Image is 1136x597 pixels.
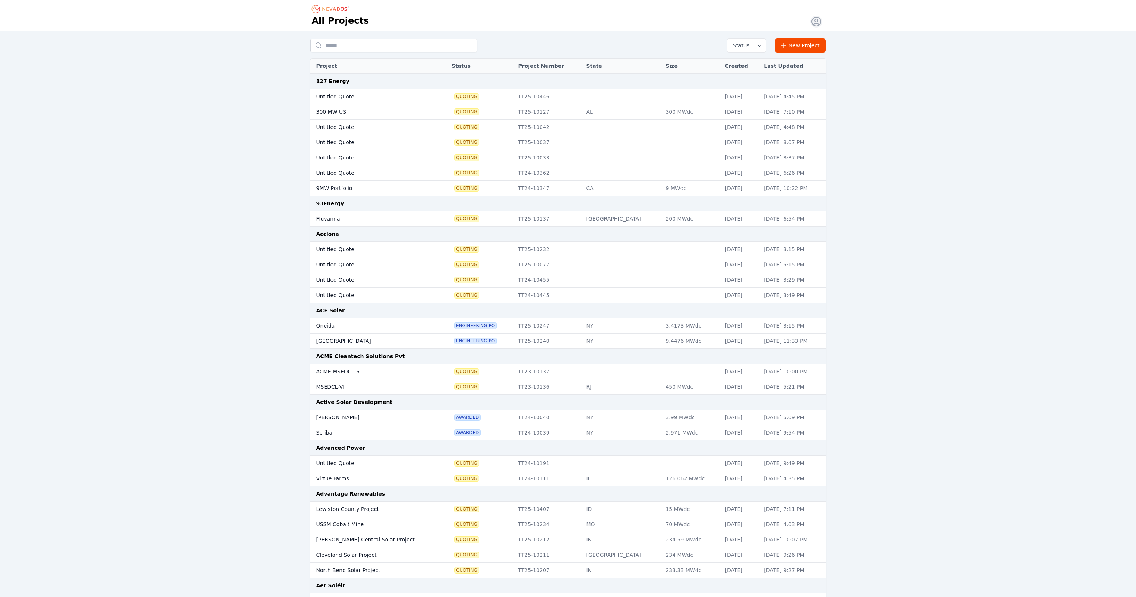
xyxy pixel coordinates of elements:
[721,135,760,150] td: [DATE]
[455,506,479,512] span: Quoting
[760,425,826,440] td: [DATE] 9:54 PM
[721,120,760,135] td: [DATE]
[310,181,826,196] tr: 9MW PortfolioQuotingTT24-10347CA9 MWdc[DATE][DATE] 10:22 PM
[310,425,826,440] tr: ScribaAwardedTT24-10039NY2.971 MWdc[DATE][DATE] 9:54 PM
[721,563,760,578] td: [DATE]
[310,104,826,120] tr: 300 MW USQuotingTT25-10127AL300 MWdc[DATE][DATE] 7:10 PM
[760,242,826,257] td: [DATE] 3:15 PM
[310,379,429,395] td: MSEDCL-VI
[310,257,429,272] td: Untitled Quote
[310,578,826,593] td: Aer Soléir
[310,456,826,471] tr: Untitled QuoteQuotingTT24-10191[DATE][DATE] 9:49 PM
[310,288,826,303] tr: Untitled QuoteQuotingTT24-10445[DATE][DATE] 3:49 PM
[760,59,826,74] th: Last Updated
[310,517,826,532] tr: USSM Cobalt MineQuotingTT25-10234MO70 MWdc[DATE][DATE] 4:03 PM
[514,89,582,104] td: TT25-10446
[312,3,351,15] nav: Breadcrumb
[455,155,479,161] span: Quoting
[514,425,582,440] td: TT24-10039
[582,425,662,440] td: NY
[760,120,826,135] td: [DATE] 4:48 PM
[760,364,826,379] td: [DATE] 10:00 PM
[514,318,582,334] td: TT25-10247
[455,109,479,115] span: Quoting
[310,349,826,364] td: ACME Cleantech Solutions Pvt
[310,272,826,288] tr: Untitled QuoteQuotingTT24-10455[DATE][DATE] 3:29 PM
[310,120,826,135] tr: Untitled QuoteQuotingTT25-10042[DATE][DATE] 4:48 PM
[455,460,479,466] span: Quoting
[760,272,826,288] td: [DATE] 3:29 PM
[721,532,760,547] td: [DATE]
[760,563,826,578] td: [DATE] 9:27 PM
[514,120,582,135] td: TT25-10042
[662,211,721,227] td: 200 MWdc
[310,379,826,395] tr: MSEDCL-VIQuotingTT23-10136RJ450 MWdc[DATE][DATE] 5:21 PM
[721,104,760,120] td: [DATE]
[310,318,826,334] tr: OneidaEngineering POTT25-10247NY3.4173 MWdc[DATE][DATE] 3:15 PM
[730,42,750,49] span: Status
[310,410,429,425] td: [PERSON_NAME]
[455,216,479,222] span: Quoting
[455,537,479,543] span: Quoting
[310,135,826,150] tr: Untitled QuoteQuotingTT25-10037[DATE][DATE] 8:07 PM
[721,425,760,440] td: [DATE]
[310,318,429,334] td: Oneida
[310,395,826,410] td: Active Solar Development
[582,547,662,563] td: [GEOGRAPHIC_DATA]
[310,334,826,349] tr: [GEOGRAPHIC_DATA]Engineering POTT25-10240NY9.4476 MWdc[DATE][DATE] 11:33 PM
[721,502,760,517] td: [DATE]
[310,563,429,578] td: North Bend Solar Project
[455,552,479,558] span: Quoting
[721,364,760,379] td: [DATE]
[310,410,826,425] tr: [PERSON_NAME]AwardedTT24-10040NY3.99 MWdc[DATE][DATE] 5:09 PM
[721,59,760,74] th: Created
[455,338,496,344] span: Engineering PO
[455,521,479,527] span: Quoting
[310,211,429,227] td: Fluvanna
[514,288,582,303] td: TT24-10445
[310,486,826,502] td: Advantage Renewables
[455,384,479,390] span: Quoting
[760,456,826,471] td: [DATE] 9:49 PM
[455,567,479,573] span: Quoting
[662,471,721,486] td: 126.062 MWdc
[662,532,721,547] td: 234.59 MWdc
[310,165,429,181] td: Untitled Quote
[514,165,582,181] td: TT24-10362
[582,517,662,532] td: MO
[582,563,662,578] td: IN
[455,414,480,420] span: Awarded
[310,288,429,303] td: Untitled Quote
[310,104,429,120] td: 300 MW US
[721,150,760,165] td: [DATE]
[760,150,826,165] td: [DATE] 8:37 PM
[310,471,429,486] td: Virtue Farms
[514,135,582,150] td: TT25-10037
[312,15,369,27] h1: All Projects
[310,165,826,181] tr: Untitled QuoteQuotingTT24-10362[DATE][DATE] 6:26 PM
[721,89,760,104] td: [DATE]
[310,303,826,318] td: ACE Solar
[662,425,721,440] td: 2.971 MWdc
[760,532,826,547] td: [DATE] 10:07 PM
[760,211,826,227] td: [DATE] 6:54 PM
[310,196,826,211] td: 93Energy
[721,334,760,349] td: [DATE]
[721,288,760,303] td: [DATE]
[455,185,479,191] span: Quoting
[760,181,826,196] td: [DATE] 10:22 PM
[310,150,826,165] tr: Untitled QuoteQuotingTT25-10033[DATE][DATE] 8:37 PM
[455,277,479,283] span: Quoting
[514,242,582,257] td: TT25-10232
[455,139,479,145] span: Quoting
[310,74,826,89] td: 127 Energy
[310,547,826,563] tr: Cleveland Solar ProjectQuotingTT25-10211[GEOGRAPHIC_DATA]234 MWdc[DATE][DATE] 9:26 PM
[310,502,429,517] td: Lewiston County Project
[662,59,721,74] th: Size
[455,170,479,176] span: Quoting
[582,502,662,517] td: ID
[662,563,721,578] td: 233.33 MWdc
[455,476,479,481] span: Quoting
[721,242,760,257] td: [DATE]
[310,211,826,227] tr: FluvannaQuotingTT25-10137[GEOGRAPHIC_DATA]200 MWdc[DATE][DATE] 6:54 PM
